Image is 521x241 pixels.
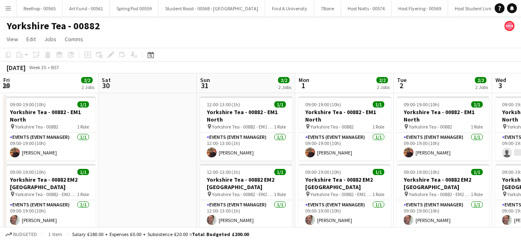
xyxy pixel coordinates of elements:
button: 7Bone [314,0,341,16]
span: 1/1 [274,101,286,108]
div: 2 Jobs [475,84,488,90]
app-card-role: Events (Event Manager)1/109:00-19:00 (10h)[PERSON_NAME] [3,133,96,161]
span: 1 Role [77,191,89,197]
span: 2/2 [278,77,290,83]
app-job-card: 12:00-13:00 (1h)1/1Yorkshire Tea - 00882 EM2 [GEOGRAPHIC_DATA] Yorkshire Tea - 00882 - EM2 [GEOGR... [200,164,292,228]
span: 12:00-13:00 (1h) [207,101,240,108]
span: Yorkshire Tea - 00882 - EM1 North [212,124,274,130]
span: 2/2 [475,77,486,83]
app-job-card: 09:00-19:00 (10h)1/1Yorkshire Tea - 00882 EM2 [GEOGRAPHIC_DATA] Yorkshire Tea - 00882 - EM2 [GEOG... [299,164,391,228]
div: 2 Jobs [278,84,291,90]
h3: Yorkshire Tea - 00882 - EM1 North [299,108,391,123]
h1: Yorkshire Tea - 00882 [7,20,100,32]
span: 1/1 [471,101,483,108]
span: Budgeted [13,232,37,237]
span: Yorkshire Tea - 00882 - EM2 [GEOGRAPHIC_DATA] [15,191,77,197]
span: 1/1 [77,101,89,108]
span: 09:00-19:00 (10h) [10,169,46,175]
div: [DATE] [7,63,26,72]
a: Edit [23,34,39,44]
span: Fri [3,76,10,84]
button: Host Flyering - 00569 [392,0,448,16]
span: 2/2 [81,77,93,83]
div: 2 Jobs [377,84,390,90]
span: Tue [397,76,407,84]
span: Wed [495,76,506,84]
span: Edit [26,35,36,43]
span: Jobs [44,35,56,43]
app-user-avatar: native Staffing [505,21,514,31]
span: 2/2 [376,77,388,83]
app-job-card: 09:00-19:00 (10h)1/1Yorkshire Tea - 00882 EM2 [GEOGRAPHIC_DATA] Yorkshire Tea - 00882 - EM2 [GEOG... [3,164,96,228]
app-job-card: 09:00-19:00 (10h)1/1Yorkshire Tea - 00882 EM2 [GEOGRAPHIC_DATA] Yorkshire Tea - 00882 - EM2 [GEOG... [397,164,489,228]
app-card-role: Events (Event Manager)1/109:00-19:00 (10h)[PERSON_NAME] [397,133,489,161]
h3: Yorkshire Tea - 00882 - EM1 North [200,108,292,123]
div: 2 Jobs [82,84,94,90]
a: View [3,34,21,44]
span: 1 item [45,231,65,237]
span: 31 [199,81,210,90]
span: 09:00-19:00 (10h) [404,169,439,175]
span: Yorkshire Tea - 00882 [311,124,354,130]
span: 09:00-19:00 (10h) [305,101,341,108]
app-card-role: Events (Event Manager)1/109:00-19:00 (10h)[PERSON_NAME] [3,200,96,228]
span: Sun [200,76,210,84]
h3: Yorkshire Tea - 00882 - EM1 North [397,108,489,123]
span: 12:00-13:00 (1h) [207,169,240,175]
span: Comms [65,35,83,43]
span: 1/1 [274,169,286,175]
span: Yorkshire Tea - 00882 [409,124,452,130]
span: Yorkshire Tea - 00882 - EM2 [GEOGRAPHIC_DATA] [409,191,471,197]
span: 29 [2,81,10,90]
span: 1/1 [373,169,384,175]
span: 30 [100,81,111,90]
button: Find A University [265,0,314,16]
app-job-card: 09:00-19:00 (10h)1/1Yorkshire Tea - 00882 - EM1 North Yorkshire Tea - 008821 RoleEvents (Event Ma... [299,96,391,161]
button: Art Fund - 00561 [63,0,110,16]
span: 09:00-19:00 (10h) [10,101,46,108]
button: Host Student Living 00547 [448,0,516,16]
span: 1 Role [471,124,483,130]
button: Student Roost - 00568 - [GEOGRAPHIC_DATA] [159,0,265,16]
span: 1 Role [274,191,286,197]
h3: Yorkshire Tea - 00882 EM2 [GEOGRAPHIC_DATA] [299,176,391,191]
span: View [7,35,18,43]
div: 09:00-19:00 (10h)1/1Yorkshire Tea - 00882 - EM1 North Yorkshire Tea - 008821 RoleEvents (Event Ma... [397,96,489,161]
span: Total Budgeted £200.00 [192,231,249,237]
h3: Yorkshire Tea - 00882 - EM1 North [3,108,96,123]
app-card-role: Events (Event Manager)1/109:00-19:00 (10h)[PERSON_NAME] [299,133,391,161]
app-job-card: 12:00-13:00 (1h)1/1Yorkshire Tea - 00882 - EM1 North Yorkshire Tea - 00882 - EM1 North1 RoleEvent... [200,96,292,161]
span: 1 Role [77,124,89,130]
span: 09:00-19:00 (10h) [305,169,341,175]
span: Yorkshire Tea - 00882 - EM2 [GEOGRAPHIC_DATA] [212,191,274,197]
span: Week 35 [27,64,48,70]
a: Jobs [41,34,60,44]
span: 1 Role [372,124,384,130]
app-card-role: Events (Event Manager)1/109:00-19:00 (10h)[PERSON_NAME] [299,200,391,228]
span: 3 [494,81,506,90]
span: 2 [396,81,407,90]
span: 1 Role [372,191,384,197]
span: Sat [102,76,111,84]
app-card-role: Events (Event Manager)1/112:00-13:00 (1h)[PERSON_NAME] [200,133,292,161]
app-card-role: Events (Event Manager)1/109:00-19:00 (10h)[PERSON_NAME] [397,200,489,228]
span: 09:00-19:00 (10h) [404,101,439,108]
app-job-card: 09:00-19:00 (10h)1/1Yorkshire Tea - 00882 - EM1 North Yorkshire Tea - 008821 RoleEvents (Event Ma... [3,96,96,161]
app-card-role: Events (Event Manager)1/112:00-13:00 (1h)[PERSON_NAME] [200,200,292,228]
span: 1 [297,81,309,90]
h3: Yorkshire Tea - 00882 EM2 [GEOGRAPHIC_DATA] [397,176,489,191]
span: Mon [299,76,309,84]
button: Host Notts - 00574 [341,0,392,16]
div: BST [51,64,59,70]
div: Salary £180.00 + Expenses £0.00 + Subsistence £20.00 = [72,231,249,237]
button: Spring Pod 00559 [110,0,159,16]
h3: Yorkshire Tea - 00882 EM2 [GEOGRAPHIC_DATA] [3,176,96,191]
span: Yorkshire Tea - 00882 [15,124,58,130]
button: Budgeted [4,230,38,239]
